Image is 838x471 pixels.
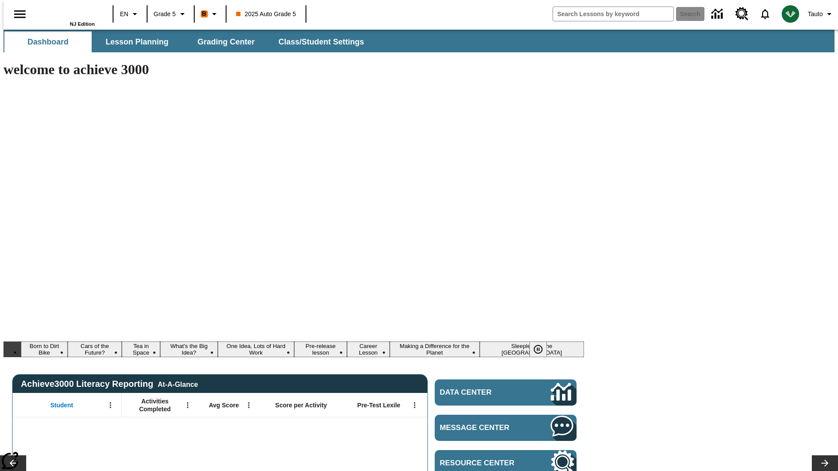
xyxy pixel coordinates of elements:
[294,341,347,357] button: Slide 6 Pre-release lesson
[440,423,525,432] span: Message Center
[754,3,776,25] a: Notifications
[218,341,295,357] button: Slide 5 One Idea, Lots of Hard Work
[120,10,128,19] span: EN
[21,379,198,389] span: Achieve3000 Literacy Reporting
[38,3,95,27] div: Home
[357,401,401,409] span: Pre-Test Lexile
[154,10,176,19] span: Grade 5
[242,399,255,412] button: Open Menu
[181,399,194,412] button: Open Menu
[202,8,206,19] span: B
[70,21,95,27] span: NJ Edition
[68,341,122,357] button: Slide 2 Cars of the Future?
[158,379,198,389] div: At-A-Glance
[271,31,371,52] button: Class/Student Settings
[706,2,730,26] a: Data Center
[38,4,95,21] a: Home
[3,31,372,52] div: SubNavbar
[776,3,804,25] button: Select a new avatar
[408,399,421,412] button: Open Menu
[106,37,168,47] span: Lesson Planning
[390,341,480,357] button: Slide 8 Making a Difference for the Planet
[553,7,673,21] input: search field
[529,341,547,357] button: Pause
[27,37,69,47] span: Dashboard
[3,30,835,52] div: SubNavbar
[440,459,525,468] span: Resource Center
[150,6,191,22] button: Grade: Grade 5, Select a grade
[480,341,584,357] button: Slide 9 Sleepless in the Animal Kingdom
[7,1,33,27] button: Open side menu
[122,341,160,357] button: Slide 3 Tea in Space
[21,341,68,357] button: Slide 1 Born to Dirt Bike
[50,401,73,409] span: Student
[126,397,184,413] span: Activities Completed
[236,10,296,19] span: 2025 Auto Grade 5
[804,6,838,22] button: Profile/Settings
[275,401,327,409] span: Score per Activity
[4,31,92,52] button: Dashboard
[104,399,117,412] button: Open Menu
[812,455,838,471] button: Lesson carousel, Next
[808,10,823,19] span: Tauto
[197,6,223,22] button: Boost Class color is orange. Change class color
[435,379,577,406] a: Data Center
[782,5,799,23] img: avatar image
[730,2,754,26] a: Resource Center, Will open in new tab
[160,341,217,357] button: Slide 4 What's the Big Idea?
[347,341,390,357] button: Slide 7 Career Lesson
[3,61,584,78] h1: welcome to achieve 3000
[209,401,239,409] span: Avg Score
[440,388,522,397] span: Data Center
[182,31,270,52] button: Grading Center
[116,6,144,22] button: Language: EN, Select a language
[278,37,364,47] span: Class/Student Settings
[529,341,556,357] div: Pause
[435,415,577,441] a: Message Center
[197,37,254,47] span: Grading Center
[93,31,181,52] button: Lesson Planning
